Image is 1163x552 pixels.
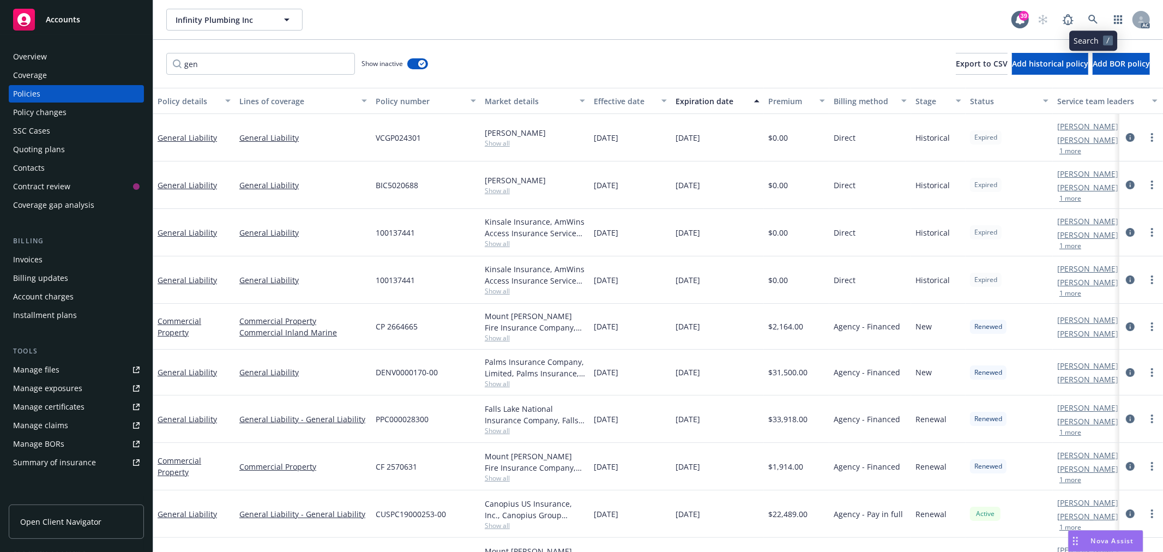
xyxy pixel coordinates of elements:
[9,493,144,504] div: Analytics hub
[974,275,997,285] span: Expired
[9,196,144,214] a: Coverage gap analysis
[594,179,618,191] span: [DATE]
[1059,148,1081,154] button: 1 more
[834,367,900,378] span: Agency - Financed
[485,186,585,195] span: Show all
[485,286,585,296] span: Show all
[970,95,1037,107] div: Status
[13,159,45,177] div: Contacts
[176,14,270,26] span: Infinity Plumbing Inc
[485,521,585,530] span: Show all
[376,132,421,143] span: VCGP024301
[13,435,64,453] div: Manage BORs
[485,239,585,248] span: Show all
[594,132,618,143] span: [DATE]
[915,179,950,191] span: Historical
[376,508,446,520] span: CUSPC19000253-00
[1146,460,1159,473] a: more
[915,461,947,472] span: Renewal
[956,58,1008,69] span: Export to CSV
[13,67,47,84] div: Coverage
[1057,277,1118,288] a: [PERSON_NAME]
[1124,131,1137,144] a: circleInformation
[20,516,101,527] span: Open Client Navigator
[594,461,618,472] span: [DATE]
[1059,524,1081,531] button: 1 more
[239,274,367,286] a: General Liability
[1124,320,1137,333] a: circleInformation
[1057,328,1118,339] a: [PERSON_NAME]
[1093,58,1150,69] span: Add BOR policy
[1057,402,1118,413] a: [PERSON_NAME]
[485,451,585,473] div: Mount [PERSON_NAME] Fire Insurance Company, USLI
[13,141,65,158] div: Quoting plans
[166,53,355,75] input: Filter by keyword...
[829,88,911,114] button: Billing method
[1057,9,1079,31] a: Report a Bug
[1124,366,1137,379] a: circleInformation
[594,413,618,425] span: [DATE]
[13,288,74,305] div: Account charges
[361,59,403,68] span: Show inactive
[13,269,68,287] div: Billing updates
[9,104,144,121] a: Policy changes
[1057,314,1118,326] a: [PERSON_NAME]
[9,454,144,471] a: Summary of insurance
[1146,366,1159,379] a: more
[1124,460,1137,473] a: circleInformation
[1093,53,1150,75] button: Add BOR policy
[589,88,671,114] button: Effective date
[768,508,808,520] span: $22,489.00
[158,316,201,338] a: Commercial Property
[915,508,947,520] span: Renewal
[834,132,855,143] span: Direct
[1069,531,1082,551] div: Drag to move
[676,179,700,191] span: [DATE]
[1057,374,1118,385] a: [PERSON_NAME]
[158,133,217,143] a: General Liability
[915,413,947,425] span: Renewal
[239,461,367,472] a: Commercial Property
[13,251,43,268] div: Invoices
[485,473,585,483] span: Show all
[9,236,144,247] div: Billing
[1057,95,1146,107] div: Service team leaders
[485,127,585,139] div: [PERSON_NAME]
[1012,58,1088,69] span: Add historical policy
[376,413,429,425] span: PPC000028300
[1059,290,1081,297] button: 1 more
[13,417,68,434] div: Manage claims
[239,315,367,327] a: Commercial Property
[480,88,589,114] button: Market details
[13,307,77,324] div: Installment plans
[1091,536,1134,545] span: Nova Assist
[911,88,966,114] button: Stage
[239,508,367,520] a: General Liability - General Liability
[834,508,903,520] span: Agency - Pay in full
[13,178,70,195] div: Contract review
[676,227,700,238] span: [DATE]
[1057,229,1118,241] a: [PERSON_NAME]
[158,95,219,107] div: Policy details
[974,461,1002,471] span: Renewed
[9,67,144,84] a: Coverage
[1059,243,1081,249] button: 1 more
[1053,88,1162,114] button: Service team leaders
[956,53,1008,75] button: Export to CSV
[834,227,855,238] span: Direct
[13,85,40,103] div: Policies
[1057,463,1118,475] a: [PERSON_NAME]
[166,9,303,31] button: Infinity Plumbing Inc
[1057,416,1118,427] a: [PERSON_NAME]
[376,95,464,107] div: Policy number
[915,227,950,238] span: Historical
[9,251,144,268] a: Invoices
[1124,412,1137,425] a: circleInformation
[768,367,808,378] span: $31,500.00
[671,88,764,114] button: Expiration date
[676,95,748,107] div: Expiration date
[13,122,50,140] div: SSC Cases
[485,333,585,343] span: Show all
[9,380,144,397] a: Manage exposures
[764,88,829,114] button: Premium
